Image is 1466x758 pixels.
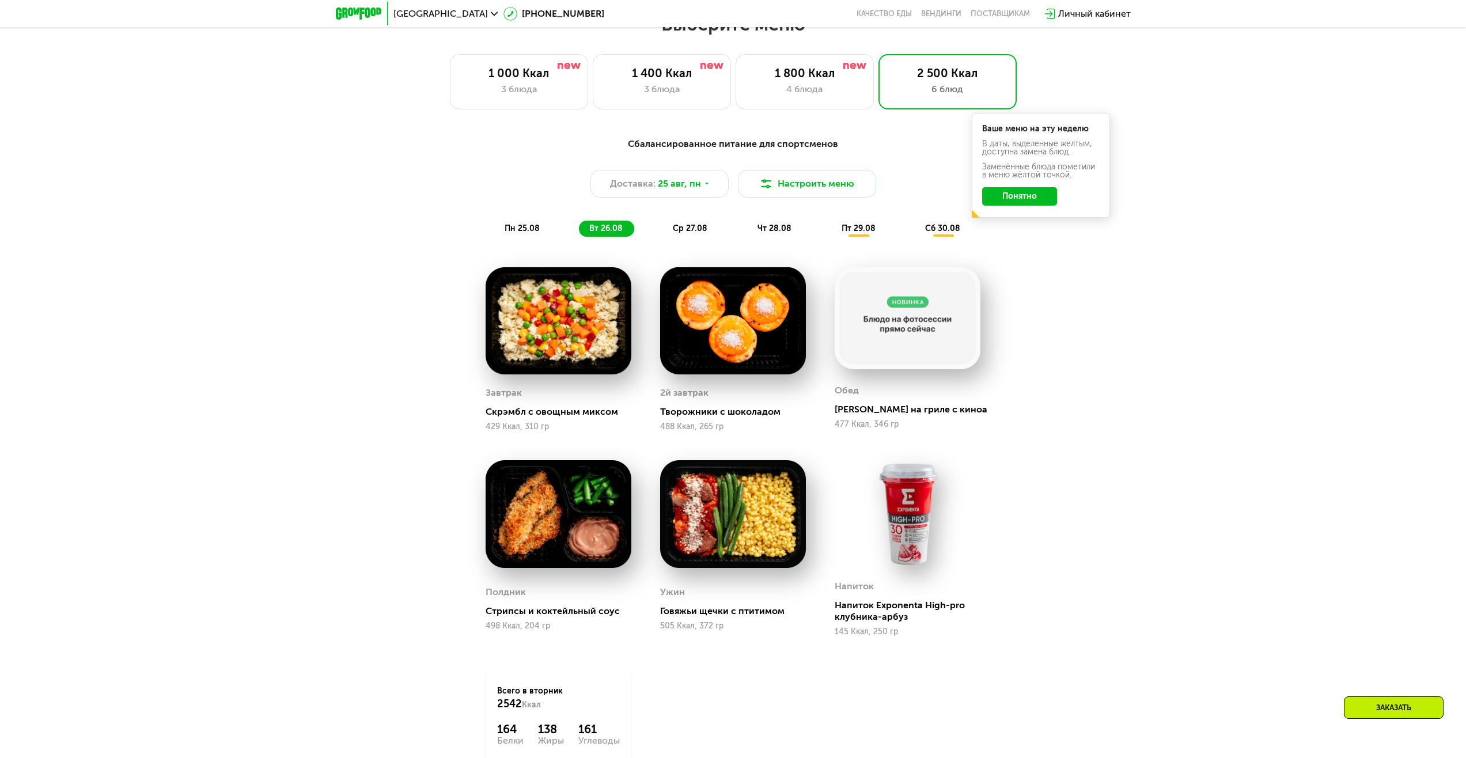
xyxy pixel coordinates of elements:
div: Сбалансированное питание для спортсменов [392,137,1074,151]
div: поставщикам [971,9,1030,18]
span: 25 авг, пн [658,177,701,191]
div: 4 блюда [748,82,862,96]
div: 164 [497,722,524,736]
span: сб 30.08 [925,223,960,233]
div: Говяжьи щечки с птитимом [660,605,815,617]
div: Обед [835,382,859,399]
span: Ккал [522,700,541,710]
div: 161 [578,722,620,736]
span: пн 25.08 [505,223,540,233]
div: 1 400 Ккал [605,66,719,80]
div: Стрипсы и коктейльный соус [486,605,641,617]
div: Творожники с шоколадом [660,406,815,418]
div: 138 [538,722,564,736]
div: 477 Ккал, 346 гр [835,420,980,429]
div: [PERSON_NAME] на гриле с киноа [835,404,990,415]
span: [GEOGRAPHIC_DATA] [393,9,488,18]
a: [PHONE_NUMBER] [503,7,604,21]
div: 145 Ккал, 250 гр [835,627,980,636]
div: 2й завтрак [660,384,709,401]
div: Всего в вторник [497,685,620,711]
div: 1 000 Ккал [462,66,576,80]
div: Белки [497,736,524,745]
div: 505 Ккал, 372 гр [660,621,806,631]
div: Жиры [538,736,564,745]
div: 3 блюда [462,82,576,96]
span: вт 26.08 [589,223,623,233]
span: пт 29.08 [842,223,876,233]
div: Углеводы [578,736,620,745]
span: Доставка: [610,177,656,191]
span: 2542 [497,698,522,710]
div: Завтрак [486,384,522,401]
span: ср 27.08 [673,223,707,233]
div: 1 800 Ккал [748,66,862,80]
div: Ваше меню на эту неделю [982,125,1100,133]
div: 2 500 Ккал [891,66,1005,80]
div: 488 Ккал, 265 гр [660,422,806,431]
div: Заказать [1344,696,1444,719]
div: Личный кабинет [1058,7,1131,21]
a: Вендинги [921,9,961,18]
div: Ужин [660,583,685,601]
div: 3 блюда [605,82,719,96]
div: Напиток [835,578,874,595]
span: чт 28.08 [757,223,791,233]
div: В даты, выделенные желтым, доступна замена блюд. [982,140,1100,156]
div: 429 Ккал, 310 гр [486,422,631,431]
a: Качество еды [857,9,912,18]
div: Заменённые блюда пометили в меню жёлтой точкой. [982,163,1100,179]
div: Напиток Exponenta High-pro клубника-арбуз [835,600,990,623]
div: 6 блюд [891,82,1005,96]
button: Настроить меню [738,170,876,198]
button: Понятно [982,187,1057,206]
div: 498 Ккал, 204 гр [486,621,631,631]
div: Скрэмбл с овощным миксом [486,406,641,418]
div: Полдник [486,583,526,601]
